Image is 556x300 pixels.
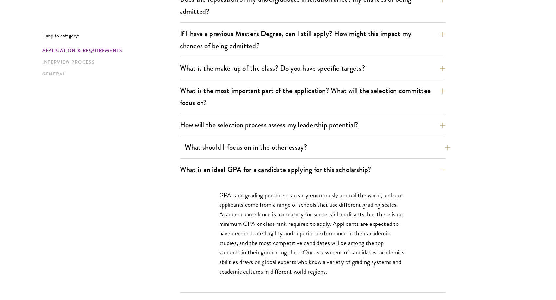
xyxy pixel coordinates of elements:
a: General [42,71,176,77]
button: How will the selection process assess my leadership potential? [180,118,445,132]
p: GPAs and grading practices can vary enormously around the world, and our applicants come from a r... [219,190,406,276]
button: If I have a previous Master's Degree, can I still apply? How might this impact my chances of bein... [180,26,445,53]
button: What is the most important part of the application? What will the selection committee focus on? [180,83,445,110]
button: What should I focus on in the other essay? [185,140,450,155]
p: Jump to category: [42,33,180,39]
a: Application & Requirements [42,47,176,54]
button: What is the make-up of the class? Do you have specific targets? [180,61,445,75]
button: What is an ideal GPA for a candidate applying for this scholarship? [180,162,445,177]
a: Interview Process [42,59,176,66]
